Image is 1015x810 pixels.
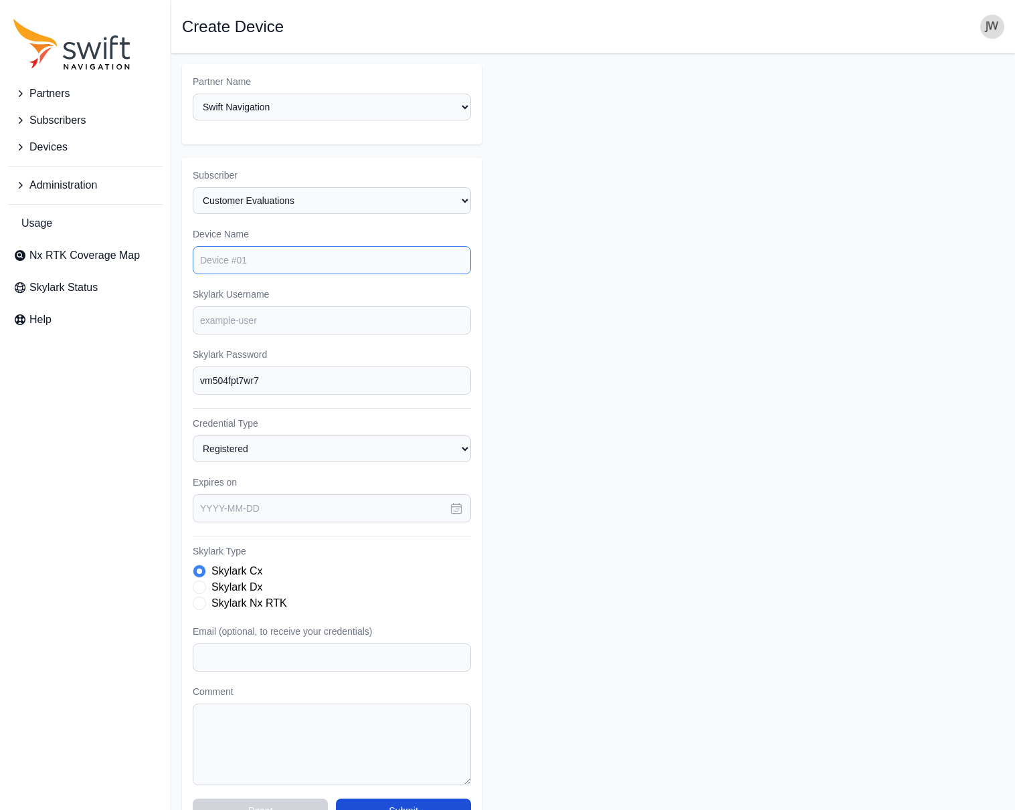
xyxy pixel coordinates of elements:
[193,75,471,88] label: Partner Name
[211,563,262,579] label: Skylark Cx
[29,86,70,102] span: Partners
[193,544,471,558] label: Skylark Type
[8,107,163,134] button: Subscribers
[211,579,262,595] label: Skylark Dx
[193,288,471,301] label: Skylark Username
[29,247,140,264] span: Nx RTK Coverage Map
[193,563,471,611] div: Skylark Type
[193,625,471,638] label: Email (optional, to receive your credentials)
[193,187,471,214] select: Subscriber
[211,595,287,611] label: Skylark Nx RTK
[8,210,163,237] a: Usage
[8,242,163,269] a: Nx RTK Coverage Map
[182,19,284,35] h1: Create Device
[193,306,471,334] input: example-user
[8,80,163,107] button: Partners
[193,169,471,182] label: Subscriber
[193,476,471,489] label: Expires on
[8,306,163,333] a: Help
[193,367,471,395] input: password
[193,348,471,361] label: Skylark Password
[193,685,471,698] label: Comment
[193,417,471,430] label: Credential Type
[193,494,471,522] input: YYYY-MM-DD
[8,134,163,161] button: Devices
[29,139,68,155] span: Devices
[193,94,471,120] select: Partner Name
[980,15,1004,39] img: user photo
[193,227,471,241] label: Device Name
[8,274,163,301] a: Skylark Status
[29,112,86,128] span: Subscribers
[21,215,52,231] span: Usage
[29,177,97,193] span: Administration
[8,172,163,199] button: Administration
[29,280,98,296] span: Skylark Status
[193,246,471,274] input: Device #01
[29,312,52,328] span: Help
